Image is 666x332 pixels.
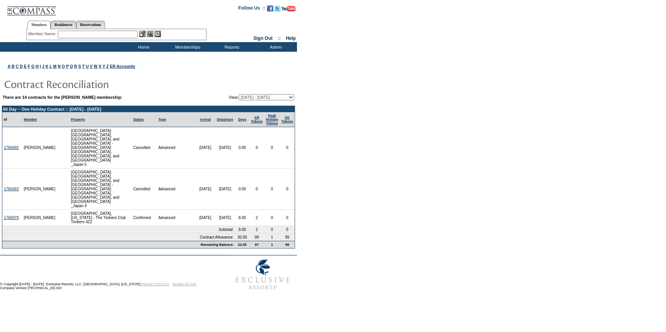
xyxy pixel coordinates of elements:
td: [PERSON_NAME] [22,168,57,210]
td: 0.00 [235,127,249,168]
span: :: [278,36,281,41]
b: There are 14 contracts for the [PERSON_NAME] membership: [3,95,122,100]
td: 99 [280,234,295,241]
td: 60 Day – One Holiday Contract :: [DATE] - [DATE] [2,106,295,112]
a: 1766979 [4,216,19,220]
img: pgTtlContractReconciliation.gif [4,76,157,92]
td: 0 [280,226,295,234]
a: P [66,64,69,69]
td: [GEOGRAPHIC_DATA], [US_STATE] - The Timbers Club Timbers 422 [69,210,132,226]
td: 0 [264,210,280,226]
td: [DATE] [215,127,235,168]
a: V [90,64,92,69]
td: 0.00 [235,168,249,210]
td: 8.00 [235,226,249,234]
td: Admin [253,42,297,52]
a: X [99,64,102,69]
a: Z [106,64,109,69]
a: ER Accounts [110,64,135,69]
td: Subtotal: [2,226,235,234]
td: Memberships [165,42,209,52]
img: View [147,31,153,37]
a: H [36,64,39,69]
td: 2 [249,210,264,226]
td: 22.00 [235,241,249,248]
a: T [82,64,85,69]
a: SGTokens [281,116,293,123]
a: K [46,64,49,69]
td: Advanced [157,168,195,210]
td: 2 [249,226,264,234]
a: W [94,64,98,69]
a: M [53,64,57,69]
a: Sign Out [253,36,272,41]
a: Days [238,118,246,121]
td: Follow Us :: [238,5,266,14]
td: [DATE] [215,210,235,226]
a: J [42,64,44,69]
td: Advanced [157,127,195,168]
a: O [62,64,65,69]
a: L [49,64,52,69]
td: [DATE] [215,168,235,210]
td: [DATE] [195,210,215,226]
a: Help [286,36,296,41]
a: Reservations [76,21,105,29]
td: Reports [209,42,253,52]
td: Id [2,112,22,127]
img: Subscribe to our YouTube Channel [282,6,295,11]
a: Property [71,118,85,121]
a: C [16,64,19,69]
a: Departure [217,118,233,121]
td: Cancelled [132,168,157,210]
a: Q [70,64,73,69]
td: 0 [264,226,280,234]
a: Become our fan on Facebook [267,8,273,12]
a: TERMS OF USE [172,282,197,286]
td: [GEOGRAPHIC_DATA]: [GEOGRAPHIC_DATA], [GEOGRAPHIC_DATA], and [GEOGRAPHIC_DATA] - [GEOGRAPHIC_DATA... [69,127,132,168]
a: Subscribe to our YouTube Channel [282,8,295,12]
a: Arrival [200,118,211,121]
td: Cancelled [132,127,157,168]
td: 0 [280,210,295,226]
td: Home [121,42,165,52]
img: Become our fan on Facebook [267,5,273,11]
a: Member [24,118,37,121]
td: [PERSON_NAME] [22,210,57,226]
td: 99 [280,241,295,248]
td: 0 [249,168,264,210]
td: [DATE] [195,168,215,210]
a: 1766463 [4,187,19,191]
td: 0 [280,168,295,210]
a: I [40,64,41,69]
a: Status [133,118,144,121]
a: D [20,64,23,69]
td: [PERSON_NAME] [22,127,57,168]
a: G [31,64,34,69]
a: Follow us on Twitter [274,8,281,12]
td: Contract Allowance: [2,234,235,241]
a: E [24,64,26,69]
div: Member Name: [28,31,58,37]
img: Exclusive Resorts [228,255,297,294]
td: View: [191,94,294,100]
a: N [57,64,61,69]
td: Confirmed [132,210,157,226]
td: [GEOGRAPHIC_DATA]: [GEOGRAPHIC_DATA], [GEOGRAPHIC_DATA], and [GEOGRAPHIC_DATA] - [GEOGRAPHIC_DATA... [69,168,132,210]
td: 97 [249,241,264,248]
td: 0 [264,127,280,168]
a: Residences [51,21,76,29]
a: U [86,64,89,69]
td: 30.00 [235,234,249,241]
a: R [74,64,77,69]
td: Remaining Balance: [2,241,235,248]
a: F [28,64,30,69]
td: [DATE] [195,127,215,168]
a: B [11,64,15,69]
a: PRIVACY POLICY [141,282,169,286]
a: Type [158,118,166,121]
a: Members [28,21,51,29]
a: Y [102,64,105,69]
a: Peak HolidayTokens [266,114,279,125]
a: ARTokens [251,116,263,123]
